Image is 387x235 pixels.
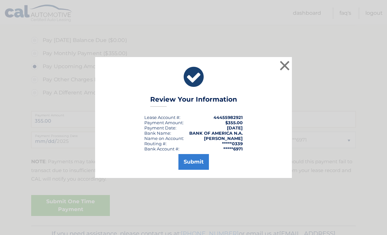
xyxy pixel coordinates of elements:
[278,59,291,72] button: ×
[144,141,167,146] div: Routing #:
[144,125,175,130] span: Payment Date
[144,130,171,136] div: Bank Name:
[144,125,176,130] div: :
[178,154,209,170] button: Submit
[144,146,179,151] div: Bank Account #:
[144,120,184,125] div: Payment Amount:
[204,136,243,141] strong: [PERSON_NAME]
[225,120,243,125] span: $355.00
[227,125,243,130] span: [DATE]
[214,115,243,120] strong: 44455982921
[189,130,243,136] strong: BANK OF AMERICA N.A.
[144,115,180,120] div: Lease Account #:
[150,95,237,107] h3: Review Your Information
[144,136,184,141] div: Name on Account:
